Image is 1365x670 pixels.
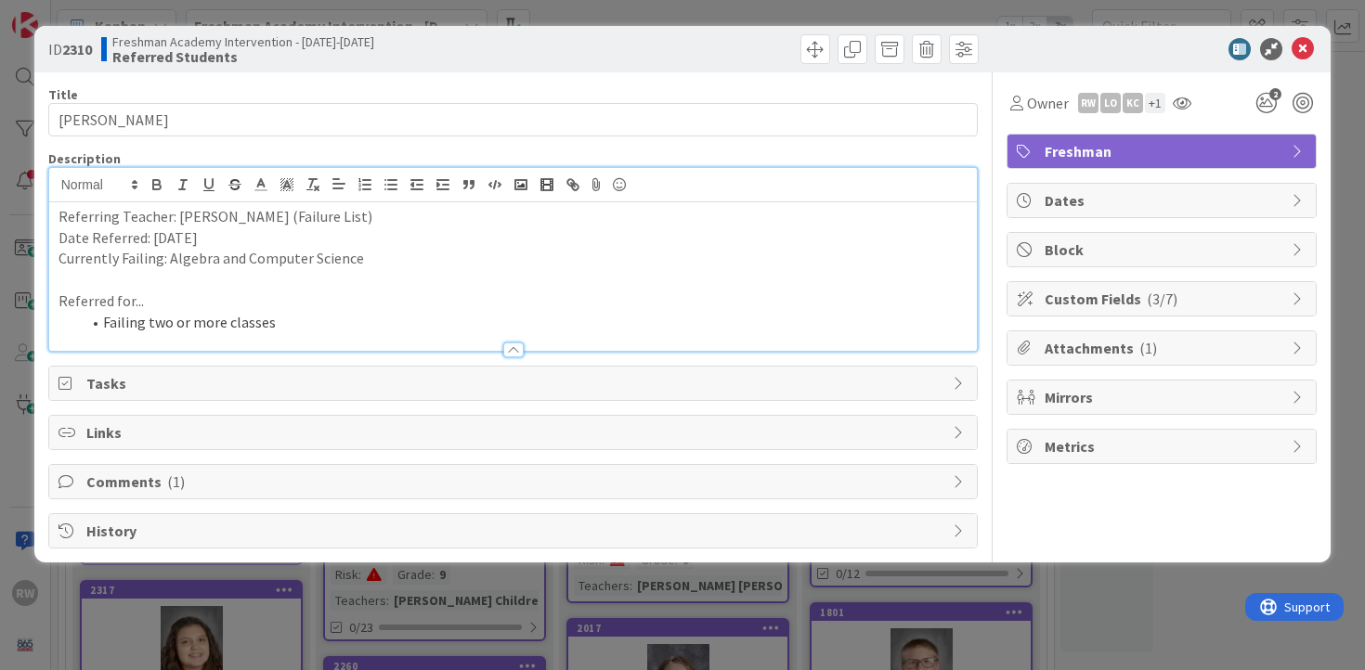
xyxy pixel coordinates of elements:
[58,290,968,312] p: Referred for...
[48,103,979,136] input: type card name here...
[39,3,84,25] span: Support
[1045,337,1282,359] span: Attachments
[86,520,944,542] span: History
[1027,92,1069,114] span: Owner
[62,40,92,58] b: 2310
[1045,435,1282,457] span: Metrics
[58,227,968,249] p: Date Referred: [DATE]
[167,472,185,491] span: ( 1 )
[1078,93,1098,113] div: RW
[1045,386,1282,408] span: Mirrors
[86,421,944,444] span: Links
[1147,290,1177,308] span: ( 3/7 )
[86,372,944,394] span: Tasks
[48,38,92,60] span: ID
[1045,288,1282,310] span: Custom Fields
[112,49,374,64] b: Referred Students
[1045,189,1282,212] span: Dates
[1145,93,1165,113] div: + 1
[1045,238,1282,261] span: Block
[86,470,944,493] span: Comments
[1100,93,1121,113] div: LO
[1269,88,1281,100] span: 2
[58,248,968,269] p: Currently Failing: Algebra and Computer Science
[81,312,968,333] li: Failing two or more classes
[1123,93,1143,113] div: KC
[1045,140,1282,162] span: Freshman
[58,206,968,227] p: Referring Teacher: [PERSON_NAME] (Failure List)
[48,86,78,103] label: Title
[1139,339,1157,357] span: ( 1 )
[48,150,121,167] span: Description
[112,34,374,49] span: Freshman Academy Intervention - [DATE]-[DATE]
